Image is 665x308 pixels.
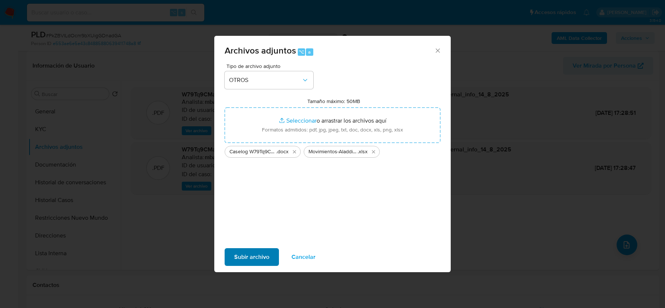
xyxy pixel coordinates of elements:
span: OTROS [229,76,301,84]
span: Tipo de archivo adjunto [226,64,315,69]
label: Tamaño máximo: 50MB [307,98,360,105]
span: Movimientos-Aladdin-v10_1 W79Tq9CMavYP9LYkWL4wCjUL [308,148,358,155]
ul: Archivos seleccionados [225,143,440,158]
span: Caselog W79Tq9CMavYP9LYkWL4wCjUL_2025_08_14_16_36_26 [229,148,276,155]
button: Cerrar [434,47,441,54]
span: Archivos adjuntos [225,44,296,57]
span: .docx [276,148,289,155]
button: Subir archivo [225,248,279,266]
button: OTROS [225,71,313,89]
button: Eliminar Caselog W79Tq9CMavYP9LYkWL4wCjUL_2025_08_14_16_36_26.docx [290,147,299,156]
span: .xlsx [358,148,368,155]
span: a [308,48,311,55]
button: Eliminar Movimientos-Aladdin-v10_1 W79Tq9CMavYP9LYkWL4wCjUL.xlsx [369,147,378,156]
span: ⌥ [299,48,304,55]
button: Cancelar [282,248,325,266]
span: Subir archivo [234,249,269,265]
span: Cancelar [291,249,316,265]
